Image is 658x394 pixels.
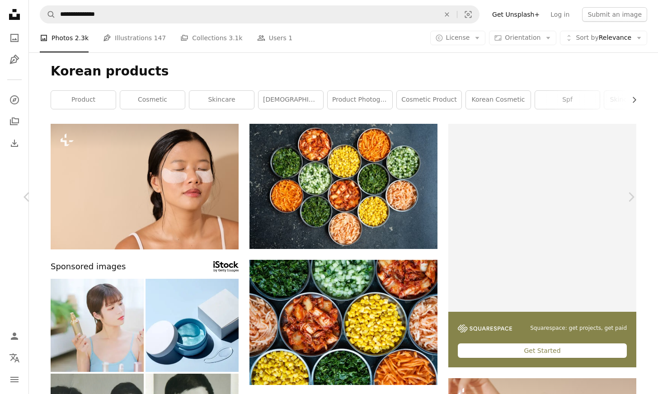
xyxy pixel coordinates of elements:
[604,154,658,240] a: Next
[457,6,479,23] button: Visual search
[249,182,437,190] a: a group of tins filled with different types of food
[5,51,23,69] a: Illustrations
[446,34,470,41] span: License
[51,182,239,190] a: A woman with eye patches on her face
[180,23,242,52] a: Collections 3.1k
[437,6,457,23] button: Clear
[505,34,540,41] span: Orientation
[146,279,239,372] img: Hydrogel cosmetic eye patches for skin care on blue pastel background. Product for skin lifting, ...
[5,327,23,345] a: Log in / Sign up
[458,343,627,358] div: Get Started
[582,7,647,22] button: Submit an image
[40,5,479,23] form: Find visuals sitewide
[229,33,242,43] span: 3.1k
[489,31,556,45] button: Orientation
[487,7,545,22] a: Get Unsplash+
[51,279,144,372] img: woman look at skincare products
[154,33,166,43] span: 147
[430,31,486,45] button: License
[466,91,531,109] a: korean cosmetic
[51,124,239,249] img: A woman with eye patches on her face
[257,23,293,52] a: Users 1
[458,324,512,333] img: file-1747939142011-51e5cc87e3c9
[51,260,126,273] span: Sponsored images
[258,91,323,109] a: [DEMOGRAPHIC_DATA]
[576,33,631,42] span: Relevance
[5,113,23,131] a: Collections
[397,91,461,109] a: cosmetic product
[5,29,23,47] a: Photos
[103,23,166,52] a: Illustrations 147
[535,91,600,109] a: spf
[51,91,116,109] a: product
[448,124,636,367] a: Squarespace: get projects, get paidGet Started
[5,91,23,109] a: Explore
[560,31,647,45] button: Sort byRelevance
[545,7,575,22] a: Log in
[328,91,392,109] a: product photography
[288,33,292,43] span: 1
[40,6,56,23] button: Search Unsplash
[189,91,254,109] a: skincare
[249,260,437,385] img: a bunch of bowls filled with different types of food
[626,91,636,109] button: scroll list to the right
[51,63,636,80] h1: Korean products
[576,34,598,41] span: Sort by
[249,124,437,249] img: a group of tins filled with different types of food
[530,324,627,332] span: Squarespace: get projects, get paid
[120,91,185,109] a: cosmetic
[5,134,23,152] a: Download History
[5,349,23,367] button: Language
[249,318,437,326] a: a bunch of bowls filled with different types of food
[5,371,23,389] button: Menu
